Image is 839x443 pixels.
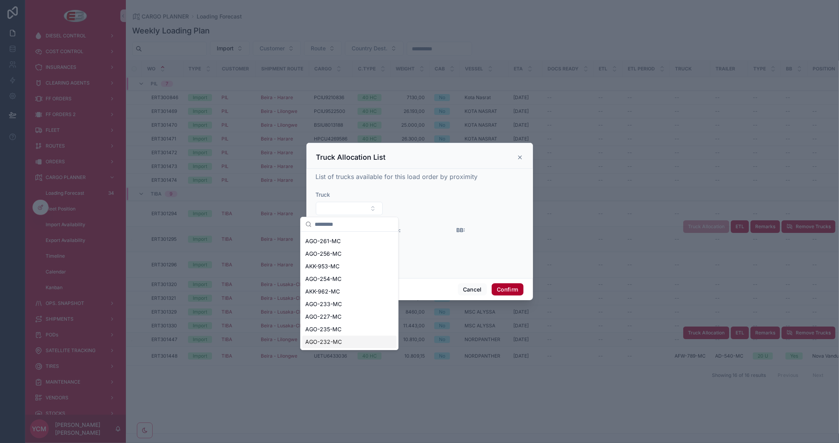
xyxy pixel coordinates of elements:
span: AKK-962-MC [305,288,340,295]
div: Suggestions [301,232,398,350]
span: List of trucks available for this load order by proximity [316,173,478,181]
button: Select Button [316,202,383,215]
button: Cancel [458,283,487,296]
span: Truck [316,191,330,198]
span: AKK-953-MC [305,262,339,270]
strong: BB: [456,227,465,233]
span: AGO-227-MC [305,313,341,321]
button: Confirm [492,283,523,296]
span: AGO-256-MC [305,250,341,258]
span: AGO-231-MC [305,225,341,233]
span: AGO-261-MC [305,237,341,245]
span: AGO-233-MC [305,300,342,308]
span: AGO-254-MC [305,275,341,283]
span: AGO-235-MC [305,325,341,333]
h3: Truck Allocation List [316,153,386,162]
span: AGO-232-MC [305,338,342,346]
